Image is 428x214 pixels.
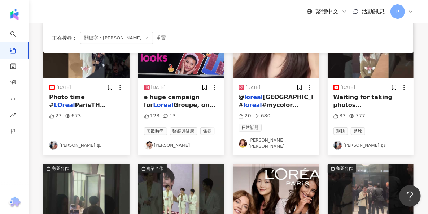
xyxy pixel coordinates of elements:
span: @ [239,94,244,100]
span: Groupe, one o [144,102,215,116]
div: 商業合作 [336,165,353,172]
div: 777 [349,112,365,120]
mark: Loreal [153,102,173,108]
span: e huge campaign for [144,94,200,108]
span: rise [10,108,16,124]
div: 673 [65,112,81,120]
img: KOL Avatar [333,141,342,150]
div: 重置 [156,35,166,41]
a: KOL Avatar[PERSON_NAME], [PERSON_NAME] [239,137,313,150]
span: 醫療與健康 [170,127,197,135]
span: #mycolor #mycomplexion [239,102,298,116]
div: [DATE] [151,85,166,91]
span: [GEOGRAPHIC_DATA] # [239,94,331,108]
div: 20 [239,112,251,120]
div: 商業合作 [52,165,69,172]
mark: loreal [244,94,263,100]
span: 運動 [333,127,348,135]
span: 繁體中文 [315,8,339,16]
iframe: Help Scout Beacon - Open [399,185,421,207]
img: chrome extension [8,197,22,208]
div: 123 [144,112,160,120]
span: Waiting for taking photos # [333,94,393,117]
span: 保養 [200,127,215,135]
span: Photo time # [49,94,85,108]
span: ParisTH # [49,102,106,116]
div: [DATE] [246,85,261,91]
div: 680 [255,112,271,120]
img: KOL Avatar [49,141,58,150]
span: 美妝時尚 [144,127,167,135]
img: KOL Avatar [239,139,247,148]
a: KOL Avatar[PERSON_NAME] [144,141,219,150]
a: KOL Avatar[PERSON_NAME] ฮุ่ย [333,141,408,150]
div: 27 [49,112,62,120]
a: KOL Avatar[PERSON_NAME] ฮุ่ย [49,141,124,150]
span: 足球 [351,127,365,135]
span: P [396,8,399,16]
img: logo icon [9,9,20,20]
div: 33 [333,112,346,120]
div: [DATE] [341,85,355,91]
div: 13 [163,112,176,120]
span: 關鍵字：[PERSON_NAME] [80,32,153,44]
div: [DATE] [56,85,71,91]
span: 正在搜尋 ： [52,35,77,41]
img: KOL Avatar [144,141,153,150]
div: 商業合作 [147,165,164,172]
a: search [10,26,25,54]
mark: loreal [243,102,262,108]
span: 活動訊息 [362,8,385,15]
span: 日常話題 [239,124,262,132]
mark: LOreal [54,102,75,108]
